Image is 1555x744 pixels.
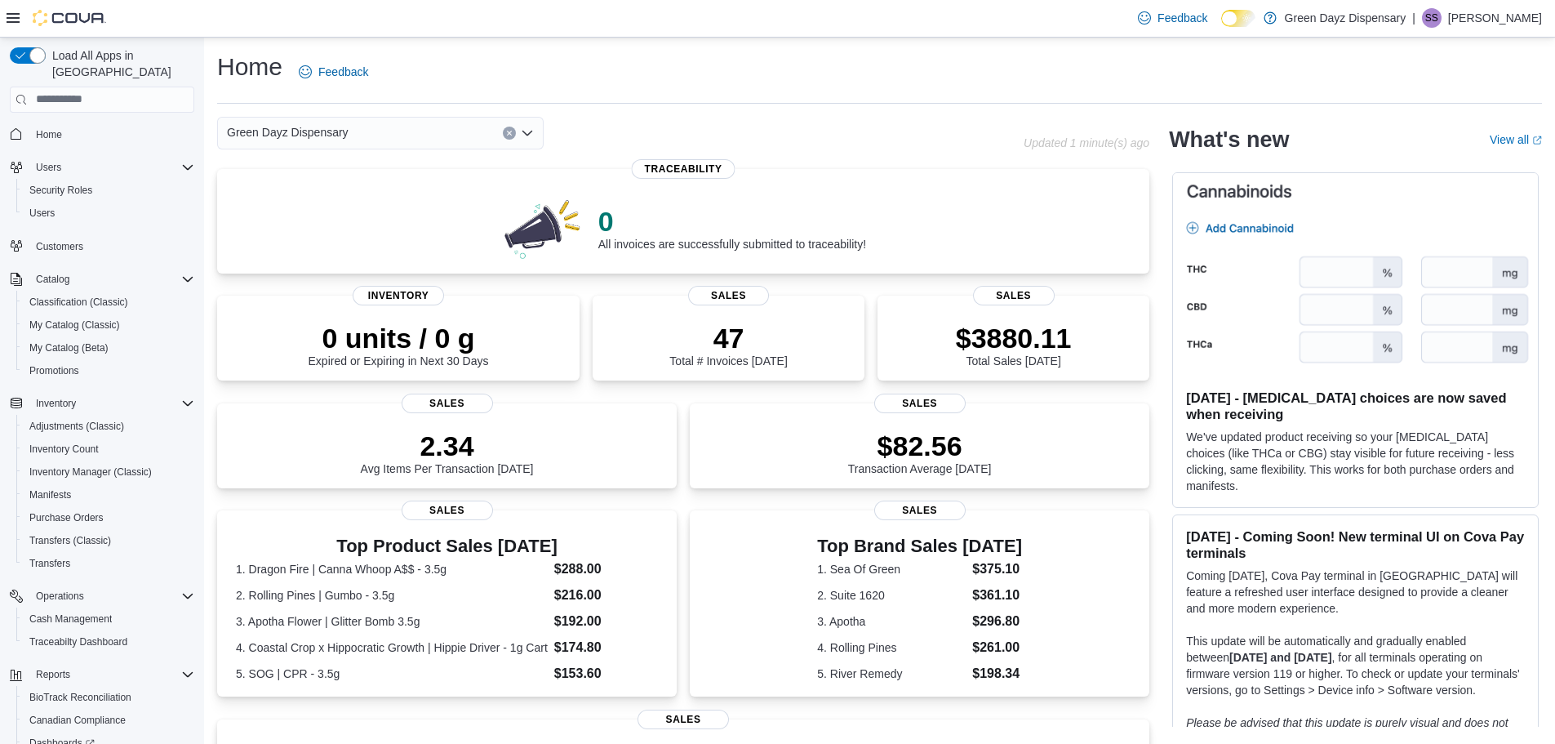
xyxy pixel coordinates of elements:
[1422,8,1442,28] div: Scott Swanner
[29,236,194,256] span: Customers
[669,322,787,354] p: 47
[632,159,735,179] span: Traceability
[3,268,201,291] button: Catalog
[23,180,194,200] span: Security Roles
[23,439,194,459] span: Inventory Count
[36,240,83,253] span: Customers
[972,664,1022,684] dd: $198.34
[16,359,201,382] button: Promotions
[33,10,106,26] img: Cova
[23,203,194,223] span: Users
[23,554,77,573] a: Transfers
[29,207,55,220] span: Users
[503,127,516,140] button: Clear input
[23,338,115,358] a: My Catalog (Beta)
[1412,8,1415,28] p: |
[16,552,201,575] button: Transfers
[29,586,194,606] span: Operations
[23,485,78,505] a: Manifests
[1157,10,1207,26] span: Feedback
[318,64,368,80] span: Feedback
[16,438,201,461] button: Inventory Count
[29,534,111,547] span: Transfers (Classic)
[554,559,658,579] dd: $288.00
[1186,429,1525,494] p: We've updated product receiving so your [MEDICAL_DATA] choices (like THCa or CBG) stay visible fo...
[23,711,194,730] span: Canadian Compliance
[1186,390,1525,422] h3: [DATE] - [MEDICAL_DATA] choices are now saved when receiving
[29,714,126,727] span: Canadian Compliance
[29,270,76,289] button: Catalog
[688,286,770,305] span: Sales
[972,586,1022,605] dd: $361.10
[23,609,194,629] span: Cash Management
[972,612,1022,631] dd: $296.80
[956,322,1072,368] div: Total Sales [DATE]
[29,125,69,145] a: Home
[29,613,112,626] span: Cash Management
[23,462,194,482] span: Inventory Manager (Classic)
[638,710,729,729] span: Sales
[1186,528,1525,561] h3: [DATE] - Coming Soon! New terminal UI on Cova Pay terminals
[23,688,138,707] a: BioTrack Reconciliation
[817,666,966,682] dt: 5. River Remedy
[16,202,201,225] button: Users
[956,322,1072,354] p: $3880.11
[29,557,70,570] span: Transfers
[23,688,194,707] span: BioTrack Reconciliation
[46,47,194,80] span: Load All Apps in [GEOGRAPHIC_DATA]
[554,586,658,605] dd: $216.00
[598,205,866,238] p: 0
[236,666,548,682] dt: 5. SOG | CPR - 3.5g
[1024,136,1149,149] p: Updated 1 minute(s) ago
[29,420,124,433] span: Adjustments (Classic)
[23,508,110,528] a: Purchase Orders
[23,462,158,482] a: Inventory Manager (Classic)
[29,691,131,704] span: BioTrack Reconciliation
[402,394,493,413] span: Sales
[23,485,194,505] span: Manifests
[1186,633,1525,698] p: This update will be automatically and gradually enabled between , for all terminals operating on ...
[817,613,966,630] dt: 3. Apotha
[236,639,548,656] dt: 4. Coastal Crop x Hippocratic Growth | Hippie Driver - 1g Cart
[29,158,194,177] span: Users
[500,195,585,261] img: 0
[23,338,194,358] span: My Catalog (Beta)
[817,587,966,604] dt: 2. Suite 1620
[16,336,201,359] button: My Catalog (Beta)
[1532,136,1542,145] svg: External link
[874,394,966,413] span: Sales
[23,531,118,550] a: Transfers (Classic)
[23,632,134,652] a: Traceabilty Dashboard
[3,123,201,146] button: Home
[29,237,90,256] a: Customers
[16,291,201,314] button: Classification (Classic)
[292,56,375,88] a: Feedback
[16,686,201,709] button: BioTrack Reconciliation
[236,537,658,556] h3: Top Product Sales [DATE]
[353,286,444,305] span: Inventory
[36,161,61,174] span: Users
[16,415,201,438] button: Adjustments (Classic)
[972,638,1022,657] dd: $261.00
[309,322,489,368] div: Expired or Expiring in Next 30 Days
[29,184,92,197] span: Security Roles
[817,639,966,656] dt: 4. Rolling Pines
[848,430,992,462] p: $82.56
[361,430,534,475] div: Avg Items Per Transaction [DATE]
[36,128,62,141] span: Home
[29,394,194,413] span: Inventory
[23,439,105,459] a: Inventory Count
[16,529,201,552] button: Transfers (Classic)
[29,443,99,456] span: Inventory Count
[1221,27,1222,28] span: Dark Mode
[402,501,493,520] span: Sales
[236,587,548,604] dt: 2. Rolling Pines | Gumbo - 3.5g
[1186,568,1525,617] p: Coming [DATE], Cova Pay terminal in [GEOGRAPHIC_DATA] will feature a refreshed user interface des...
[217,51,282,83] h1: Home
[16,608,201,630] button: Cash Management
[29,364,79,377] span: Promotions
[309,322,489,354] p: 0 units / 0 g
[23,292,194,312] span: Classification (Classic)
[848,430,992,475] div: Transaction Average [DATE]
[29,341,109,354] span: My Catalog (Beta)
